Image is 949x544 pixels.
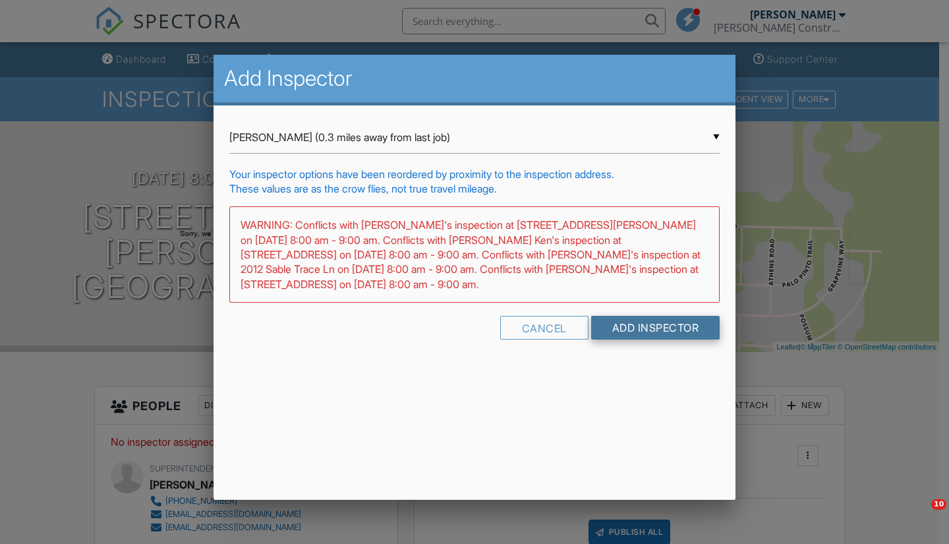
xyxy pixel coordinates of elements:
input: Add Inspector [591,316,720,340]
h2: Add Inspector [224,65,725,92]
div: Your inspector options have been reordered by proximity to the inspection address. [229,167,720,181]
div: WARNING: Conflicts with [PERSON_NAME]'s inspection at [STREET_ADDRESS][PERSON_NAME] on [DATE] 8:0... [229,206,720,303]
div: These values are as the crow flies, not true travel mileage. [229,181,720,196]
span: 10 [931,499,946,510]
iframe: Intercom live chat [904,499,936,531]
div: Cancel [500,316,589,340]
